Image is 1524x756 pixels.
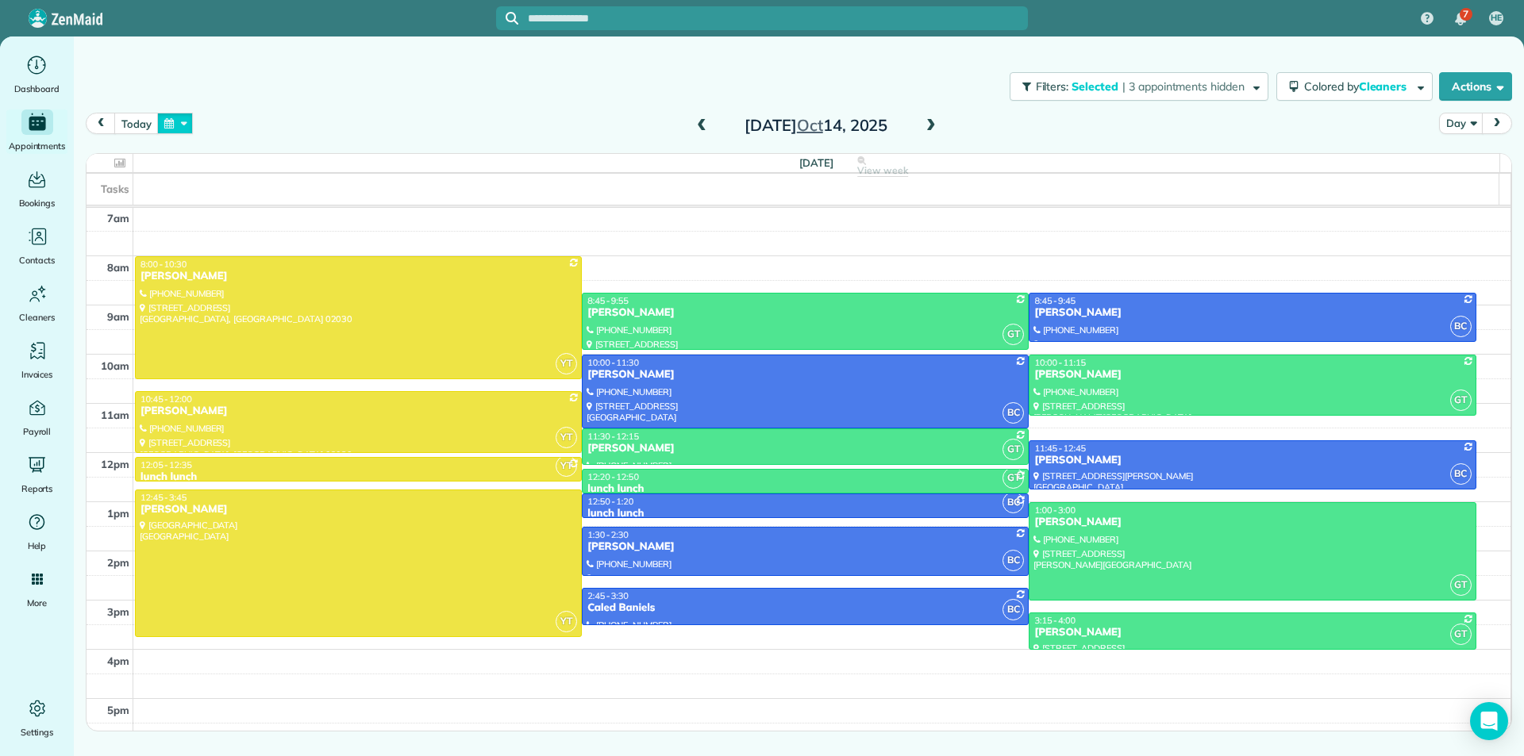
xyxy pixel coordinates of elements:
span: Filters: [1036,79,1069,94]
span: GT [1450,624,1472,645]
span: Tasks [101,182,129,195]
span: 12:20 - 12:50 [587,471,639,482]
div: [PERSON_NAME] [1033,368,1471,382]
span: 11am [101,409,129,421]
div: lunch lunch [587,482,1024,496]
div: [PERSON_NAME] [1033,306,1471,320]
div: [PERSON_NAME] [587,306,1024,320]
span: Bookings [19,195,56,211]
span: 12pm [101,458,129,470]
span: 8:45 - 9:55 [587,295,629,306]
span: 12:45 - 3:45 [140,492,187,503]
span: 12:05 - 12:35 [140,459,192,470]
span: Cleaners [19,309,55,325]
span: HE [1491,12,1502,25]
button: today [114,113,158,134]
button: Filters: Selected | 3 appointments hidden [1010,72,1268,101]
a: Invoices [6,338,67,382]
span: 5pm [107,704,129,716]
a: Help [6,509,67,554]
svg: Focus search [506,12,518,25]
span: 1:30 - 2:30 [587,529,629,540]
span: Appointments [9,138,66,154]
span: Invoices [21,366,53,382]
button: Colored byCleaners [1276,72,1433,101]
span: Reports [21,481,53,497]
span: Dashboard [14,81,60,97]
span: Settings [21,724,54,740]
span: BC [1003,599,1024,620]
div: [PERSON_NAME] [1033,516,1471,529]
span: [DATE] [799,156,833,169]
span: 4pm [107,654,129,667]
span: 12:50 - 1:20 [587,496,633,507]
div: 7 unread notifications [1444,2,1477,36]
button: Day [1439,113,1483,134]
div: [PERSON_NAME] [140,503,577,516]
span: 8:00 - 10:30 [140,259,187,270]
button: Focus search [496,12,518,25]
div: [PERSON_NAME] [587,442,1024,455]
button: next [1482,113,1512,134]
span: 2pm [107,556,129,569]
span: 7am [107,212,129,224]
div: Open Intercom Messenger [1470,702,1508,740]
span: 9am [107,310,129,323]
span: GT [1450,390,1472,411]
a: Contacts [6,224,67,268]
button: Actions [1439,72,1512,101]
span: 8:45 - 9:45 [1034,295,1076,306]
span: GT [1450,574,1472,596]
div: lunch lunch [140,470,577,484]
span: 10:45 - 12:00 [140,393,192,405]
span: 8am [107,261,129,274]
span: More [27,595,47,611]
span: BC [1450,316,1472,337]
span: 3pm [107,605,129,618]
span: BC [1003,550,1024,571]
span: GT [1003,467,1024,489]
button: prev [86,113,116,134]
span: 3:15 - 4:00 [1034,615,1076,626]
div: [PERSON_NAME] [140,270,577,283]
div: [PERSON_NAME] [140,405,577,418]
span: 10:00 - 11:30 [587,357,639,368]
span: YT [556,353,577,374]
span: 10am [101,359,129,372]
span: Cleaners [1359,79,1410,94]
span: YT [556,455,577,477]
span: Colored by [1304,79,1412,94]
div: Caled Baniels [587,601,1024,615]
span: BC [1450,463,1472,485]
a: Bookings [6,167,67,211]
span: View week [857,164,908,177]
div: [PERSON_NAME] [1033,454,1471,467]
span: Contacts [19,252,55,268]
span: | 3 appointments hidden [1122,79,1245,94]
span: YT [556,427,577,448]
a: Cleaners [6,281,67,325]
span: 11:30 - 12:15 [587,431,639,442]
span: BC [1003,492,1024,513]
a: Appointments [6,109,67,154]
a: Dashboard [6,52,67,97]
span: Help [28,538,47,554]
span: 1:00 - 3:00 [1034,505,1076,516]
span: GT [1003,324,1024,345]
a: Filters: Selected | 3 appointments hidden [1002,72,1268,101]
h2: [DATE] 14, 2025 [717,117,915,134]
div: [PERSON_NAME] [1033,626,1471,639]
span: 7 [1463,8,1468,21]
span: Selected [1072,79,1119,94]
div: [PERSON_NAME] [587,540,1024,554]
span: Oct [797,115,823,135]
a: Payroll [6,395,67,439]
span: Payroll [23,424,52,439]
a: Reports [6,452,67,497]
span: YT [556,611,577,632]
a: Settings [6,696,67,740]
span: 11:45 - 12:45 [1034,443,1086,454]
div: lunch lunch [587,507,1024,520]
span: BC [1003,402,1024,424]
span: 10:00 - 11:15 [1034,357,1086,368]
